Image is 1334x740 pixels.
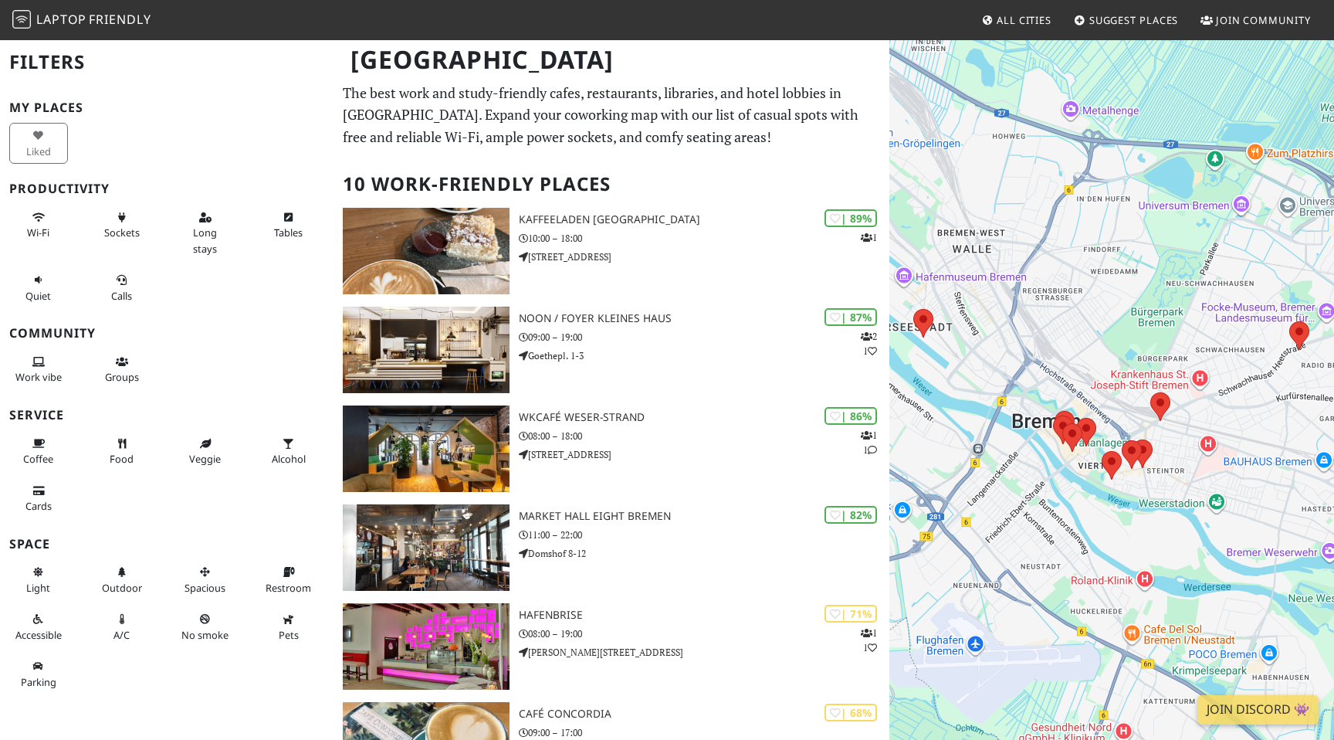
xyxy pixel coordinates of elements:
p: 08:00 – 19:00 [519,626,889,641]
img: Hafenbrise [343,603,510,690]
button: Food [93,431,151,472]
p: 09:00 – 19:00 [519,330,889,345]
button: Light [9,559,68,600]
span: Alcohol [272,452,306,466]
h3: Productivity [9,182,324,196]
button: Cards [9,478,68,519]
h3: noon / Foyer Kleines Haus [519,312,889,325]
button: A/C [93,606,151,647]
h3: WKcafé WESER-Strand [519,411,889,424]
span: Food [110,452,134,466]
button: Long stays [176,205,235,261]
button: Tables [259,205,318,246]
a: Hafenbrise | 71% 11 Hafenbrise 08:00 – 19:00 [PERSON_NAME][STREET_ADDRESS] [333,603,889,690]
p: Domshof 8-12 [519,546,889,561]
p: [STREET_ADDRESS] [519,249,889,264]
img: LaptopFriendly [12,10,31,29]
h3: Café Concordia [519,708,889,721]
p: 09:00 – 17:00 [519,725,889,740]
button: Coffee [9,431,68,472]
h3: Community [9,326,324,341]
button: Groups [93,349,151,390]
button: No smoke [176,606,235,647]
span: Coffee [23,452,53,466]
span: Video/audio calls [111,289,132,303]
h3: Space [9,537,324,552]
button: Alcohol [259,431,318,472]
p: 2 1 [861,329,877,358]
span: Suggest Places [1089,13,1179,27]
h3: Market Hall Eight Bremen [519,510,889,523]
button: Work vibe [9,349,68,390]
span: All Cities [997,13,1051,27]
div: | 86% [824,407,877,425]
span: Outdoor area [102,581,142,595]
span: Laptop [36,11,86,28]
p: 1 1 [861,428,877,457]
p: 08:00 – 18:00 [519,429,889,443]
button: Spacious [176,559,235,600]
span: Stable Wi-Fi [27,226,49,239]
img: Market Hall Eight Bremen [343,504,510,591]
a: Kaffeeladen Bremen | 89% 1 Kaffeeladen [GEOGRAPHIC_DATA] 10:00 – 18:00 [STREET_ADDRESS] [333,208,889,294]
a: Market Hall Eight Bremen | 82% Market Hall Eight Bremen 11:00 – 22:00 Domshof 8-12 [333,504,889,591]
span: Friendly [89,11,151,28]
span: Join Community [1216,13,1311,27]
a: All Cities [975,6,1058,34]
h3: My Places [9,100,324,115]
button: Calls [93,267,151,308]
button: Restroom [259,559,318,600]
img: WKcafé WESER-Strand [343,406,510,492]
a: LaptopFriendly LaptopFriendly [12,7,151,34]
span: Restroom [266,581,311,595]
span: Credit cards [25,499,52,513]
span: Spacious [185,581,225,595]
h2: Filters [9,39,324,86]
a: noon / Foyer Kleines Haus | 87% 21 noon / Foyer Kleines Haus 09:00 – 19:00 Goethepl. 1-3 [333,307,889,393]
span: Smoke free [181,628,229,642]
p: 1 [861,230,877,245]
h3: Service [9,408,324,423]
button: Sockets [93,205,151,246]
a: WKcafé WESER-Strand | 86% 11 WKcafé WESER-Strand 08:00 – 18:00 [STREET_ADDRESS] [333,406,889,492]
img: Kaffeeladen Bremen [343,208,510,294]
div: | 89% [824,209,877,227]
p: [PERSON_NAME][STREET_ADDRESS] [519,645,889,660]
span: Accessible [15,628,62,642]
p: 1 1 [861,626,877,655]
button: Veggie [176,431,235,472]
button: Accessible [9,606,68,647]
p: [STREET_ADDRESS] [519,447,889,462]
p: 11:00 – 22:00 [519,528,889,542]
div: | 87% [824,308,877,326]
img: noon / Foyer Kleines Haus [343,307,510,393]
button: Pets [259,606,318,647]
span: Power sockets [104,226,140,239]
h2: 10 Work-Friendly Places [343,161,880,208]
button: Parking [9,653,68,694]
h3: Hafenbrise [519,609,889,622]
div: | 68% [824,704,877,721]
span: Quiet [25,289,51,303]
button: Quiet [9,267,68,308]
button: Outdoor [93,559,151,600]
div: | 71% [824,605,877,623]
span: Group tables [105,370,139,384]
span: Veggie [189,452,221,466]
span: Air conditioned [113,628,130,642]
span: Pet friendly [279,628,299,642]
p: Goethepl. 1-3 [519,348,889,363]
button: Wi-Fi [9,205,68,246]
span: Long stays [193,226,217,255]
a: Suggest Places [1068,6,1185,34]
span: Parking [21,675,56,689]
span: People working [15,370,62,384]
h1: [GEOGRAPHIC_DATA] [338,39,886,81]
p: The best work and study-friendly cafes, restaurants, libraries, and hotel lobbies in [GEOGRAPHIC_... [343,82,880,148]
a: Join Community [1194,6,1317,34]
h3: Kaffeeladen [GEOGRAPHIC_DATA] [519,213,889,226]
span: Work-friendly tables [274,226,303,239]
p: 10:00 – 18:00 [519,231,889,246]
a: Join Discord 👾 [1197,695,1319,725]
span: Natural light [26,581,50,595]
